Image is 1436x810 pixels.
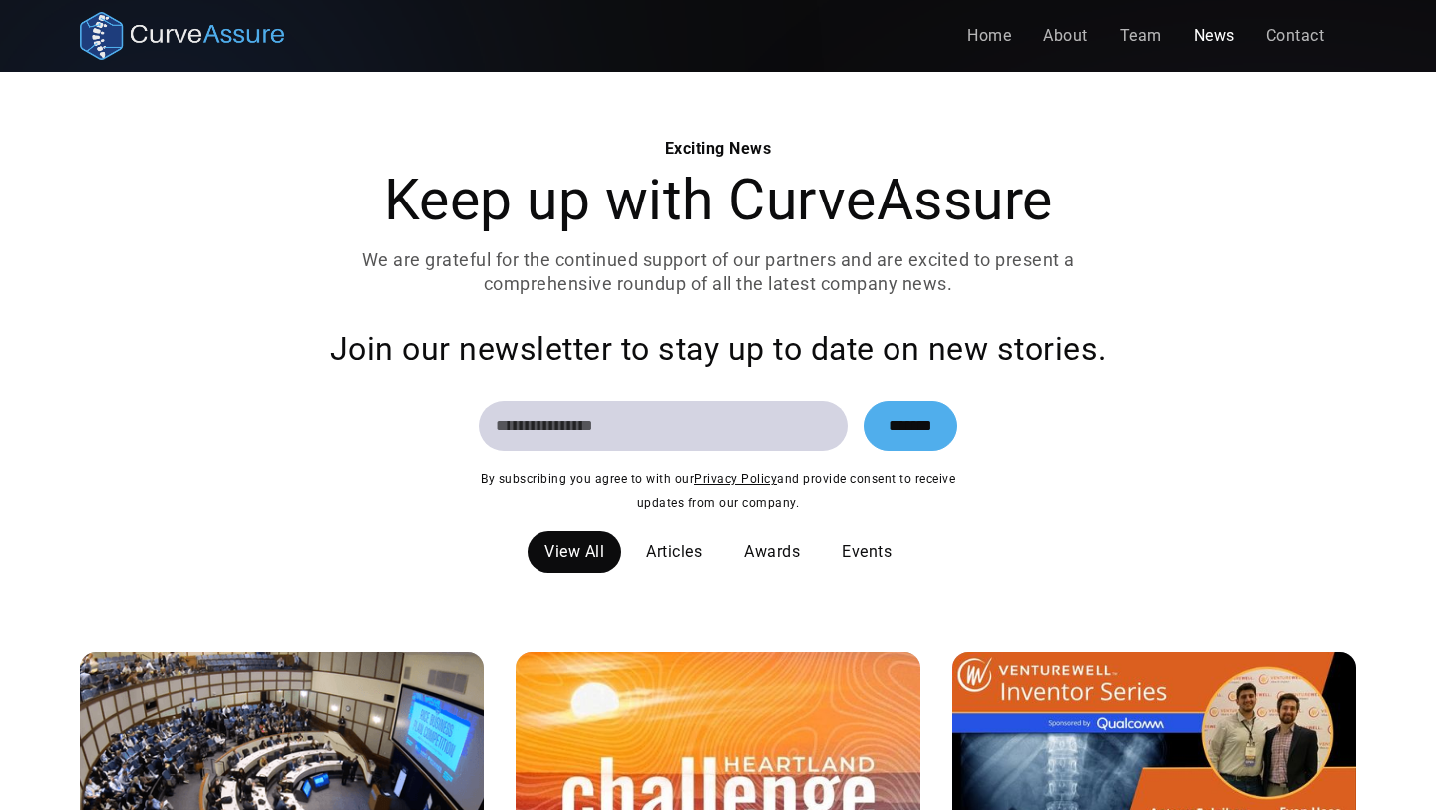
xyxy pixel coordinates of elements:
div: Join our newsletter to stay up to date on new stories. [207,329,1229,369]
a: About [1027,16,1104,56]
div: Exciting News [335,137,1101,161]
div: Articles [646,540,702,564]
a: View All [528,531,621,573]
a: home [80,12,284,60]
div: By subscribing you agree to with our and provide consent to receive updates from our company. [479,467,957,515]
div: View All [544,540,604,564]
p: We are grateful for the continued support of our partners and are excited to present a comprehens... [335,248,1101,296]
a: Home [951,16,1027,56]
a: Contact [1251,16,1341,56]
a: Events [825,531,908,573]
a: News [1178,16,1251,56]
div: Events [842,540,892,564]
a: Articles [629,531,719,573]
form: Email Form [479,401,957,451]
h1: Keep up with CurveAssure [335,169,1101,232]
a: Awards [727,531,817,573]
div: Awards [744,540,800,564]
a: Privacy Policy [694,472,777,486]
a: Team [1104,16,1178,56]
